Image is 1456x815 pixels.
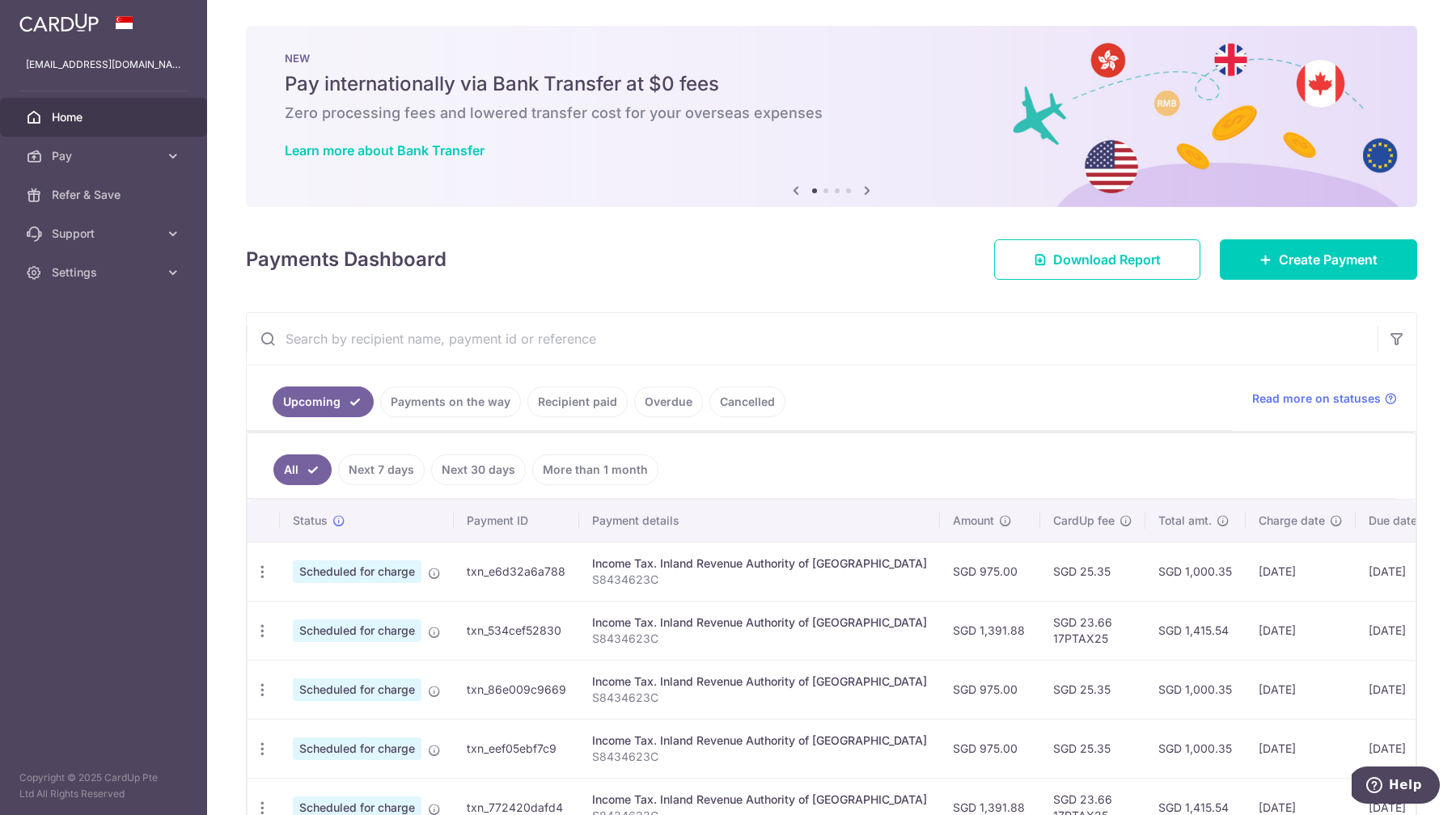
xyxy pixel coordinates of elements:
[338,454,425,485] a: Next 7 days
[592,733,927,749] div: Income Tax. Inland Revenue Authority of [GEOGRAPHIC_DATA]
[1252,391,1381,407] span: Read more on statuses
[454,660,579,719] td: txn_86e009c9669
[1246,601,1356,660] td: [DATE]
[273,386,374,417] a: Upcoming
[26,57,181,73] p: [EMAIL_ADDRESS][DOMAIN_NAME]
[1246,719,1356,778] td: [DATE]
[246,26,1417,207] img: Bank transfer banner
[1356,542,1448,601] td: [DATE]
[709,386,785,417] a: Cancelled
[293,513,328,529] span: Status
[1040,542,1145,601] td: SGD 25.35
[953,513,994,529] span: Amount
[1352,766,1440,807] iframe: Opens a widget where you can find more information
[1040,660,1145,719] td: SGD 25.35
[293,619,421,642] span: Scheduled for charge
[1220,239,1417,280] a: Create Payment
[1053,250,1161,269] span: Download Report
[1356,719,1448,778] td: [DATE]
[1040,719,1145,778] td: SGD 25.35
[19,13,99,32] img: CardUp
[994,239,1200,280] a: Download Report
[52,264,159,281] span: Settings
[940,719,1040,778] td: SGD 975.00
[52,187,159,203] span: Refer & Save
[1356,660,1448,719] td: [DATE]
[1252,391,1397,407] a: Read more on statuses
[592,555,927,572] div: Income Tax. Inland Revenue Authority of [GEOGRAPHIC_DATA]
[1145,660,1246,719] td: SGD 1,000.35
[592,690,927,706] p: S8434623C
[1356,601,1448,660] td: [DATE]
[285,52,1378,65] p: NEW
[940,542,1040,601] td: SGD 975.00
[293,560,421,583] span: Scheduled for charge
[285,103,1378,123] h6: Zero processing fees and lowered transfer cost for your overseas expenses
[454,719,579,778] td: txn_eef05ebf7c9
[273,454,332,485] a: All
[1158,513,1212,529] span: Total amt.
[293,737,421,760] span: Scheduled for charge
[1145,601,1246,660] td: SGD 1,415.54
[1279,250,1378,269] span: Create Payment
[634,386,703,417] a: Overdue
[592,572,927,588] p: S8434623C
[532,454,658,485] a: More than 1 month
[527,386,628,417] a: Recipient paid
[380,386,521,417] a: Payments on the way
[940,660,1040,719] td: SGD 975.00
[247,313,1378,365] input: Search by recipient name, payment id or reference
[1246,542,1356,601] td: [DATE]
[579,500,940,542] th: Payment details
[1145,542,1246,601] td: SGD 1,000.35
[940,601,1040,660] td: SGD 1,391.88
[1259,513,1325,529] span: Charge date
[52,109,159,125] span: Home
[592,792,927,808] div: Income Tax. Inland Revenue Authority of [GEOGRAPHIC_DATA]
[52,226,159,242] span: Support
[285,142,485,158] a: Learn more about Bank Transfer
[1053,513,1115,529] span: CardUp fee
[246,245,447,274] h4: Payments Dashboard
[592,749,927,765] p: S8434623C
[592,614,927,631] div: Income Tax. Inland Revenue Authority of [GEOGRAPHIC_DATA]
[454,542,579,601] td: txn_e6d32a6a788
[285,71,1378,97] h5: Pay internationally via Bank Transfer at $0 fees
[1369,513,1417,529] span: Due date
[431,454,526,485] a: Next 30 days
[1246,660,1356,719] td: [DATE]
[1145,719,1246,778] td: SGD 1,000.35
[454,500,579,542] th: Payment ID
[293,678,421,701] span: Scheduled for charge
[454,601,579,660] td: txn_534cef52830
[592,674,927,690] div: Income Tax. Inland Revenue Authority of [GEOGRAPHIC_DATA]
[592,631,927,647] p: S8434623C
[52,148,159,164] span: Pay
[1040,601,1145,660] td: SGD 23.66 17PTAX25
